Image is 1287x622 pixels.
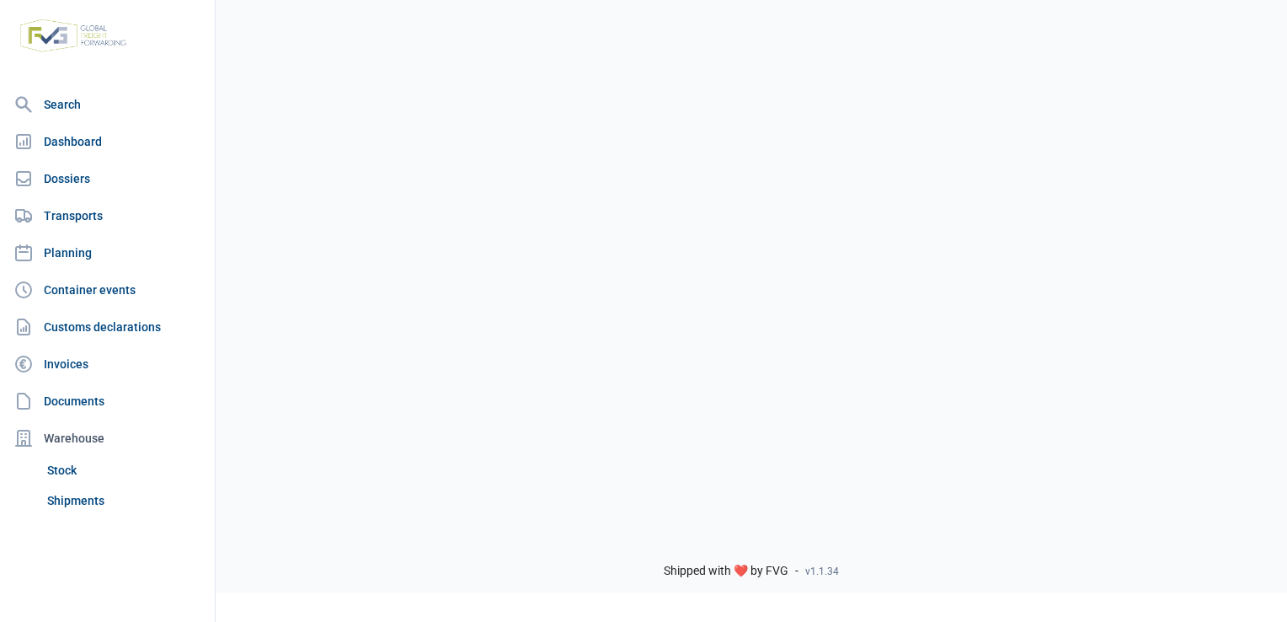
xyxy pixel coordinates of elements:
a: Transports [7,199,208,233]
a: Container events [7,273,208,307]
a: Dossiers [7,162,208,196]
a: Invoices [7,347,208,381]
a: Shipments [40,485,208,516]
a: Stock [40,455,208,485]
img: FVG - Global freight forwarding [13,13,133,59]
div: Warehouse [7,421,208,455]
span: - [795,564,798,579]
a: Search [7,88,208,121]
span: v1.1.34 [805,565,839,578]
a: Documents [7,384,208,418]
span: Shipped with ❤️ by FVG [664,564,788,579]
a: Customs declarations [7,310,208,344]
a: Planning [7,236,208,270]
a: Dashboard [7,125,208,158]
